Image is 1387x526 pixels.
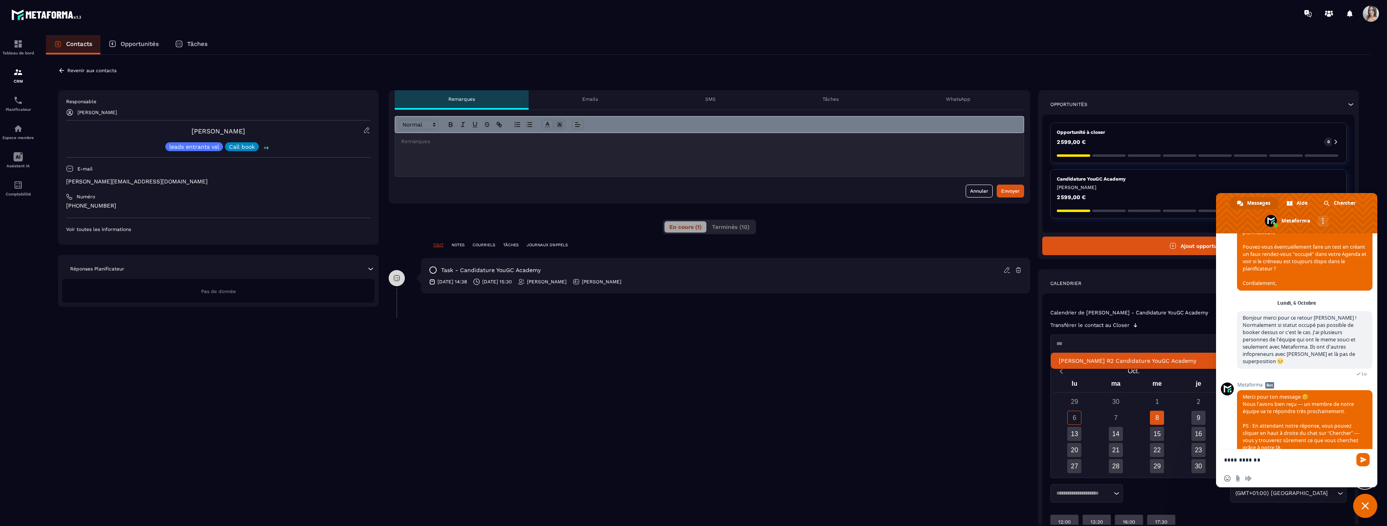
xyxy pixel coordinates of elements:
a: Tâches [167,35,216,54]
img: scheduler [13,96,23,105]
button: Open years overlay [1198,364,1328,378]
div: Search for option [1050,335,1347,353]
button: Annuler [966,185,993,198]
span: Messages [1247,197,1270,209]
span: Bot [1265,382,1274,389]
p: SMS [705,96,716,102]
p: Calendrier de [PERSON_NAME] - Candidature YouGC Academy [1050,310,1347,316]
button: Envoyer [997,185,1024,198]
a: Assistant IA [2,146,34,174]
div: 23 [1191,443,1206,457]
span: Aide [1297,197,1308,209]
div: 6 [1067,411,1081,425]
p: Espace membre [2,135,34,140]
span: En cours (1) [669,224,702,230]
div: Calendar days [1054,395,1343,473]
button: Open months overlay [1069,364,1199,378]
span: Bonjour merci pour ce retour [PERSON_NAME] ! Normalement si statut occupé pas possible de booker ... [1243,314,1356,365]
p: [PERSON_NAME] [1057,184,1340,191]
a: [PERSON_NAME] [192,127,245,135]
p: Candidature YouGC Academy [1057,176,1340,182]
p: Calendrier [1050,280,1081,287]
img: logo [11,7,84,22]
a: automationsautomationsEspace membre [2,118,34,146]
div: Calendar wrapper [1054,378,1343,473]
span: Message audio [1245,475,1252,482]
p: Opportunité à closer [1057,129,1340,135]
div: Aide [1279,197,1316,209]
p: TOUT [433,242,444,248]
p: Comptabilité [2,192,34,196]
p: WhatsApp [946,96,970,102]
p: 17:30 [1155,519,1167,525]
p: leads entrants vsl [169,144,219,150]
div: Search for option [1230,484,1347,503]
div: me [1137,378,1178,392]
p: 0 [1327,139,1330,145]
div: 29 [1067,395,1081,409]
p: [DATE] 14:38 [437,279,467,285]
div: 13 [1067,427,1081,441]
img: formation [13,39,23,49]
p: Contacts [66,40,92,48]
span: Pas de donnée [201,289,236,294]
p: task - Candidature YouGC Academy [441,266,541,274]
p: [PERSON_NAME] [527,279,566,285]
div: 30 [1109,395,1123,409]
p: CRM [2,79,34,83]
div: 16 [1191,427,1206,441]
p: Tableau de bord [2,51,34,55]
div: Fermer le chat [1353,494,1377,518]
p: 2 599,00 € [1057,139,1086,145]
a: accountantaccountantComptabilité [2,174,34,202]
p: Numéro [77,193,95,200]
span: Merci pour ton message 😊 Nous l’avons bien reçu — un membre de notre équipe va te répondre très p... [1243,393,1359,451]
div: Search for option [1050,484,1123,503]
p: [PERSON_NAME] [77,110,117,115]
div: 29 [1150,459,1164,473]
p: Tâches [823,96,839,102]
a: Opportunités [100,35,167,54]
p: Remarques [448,96,475,102]
p: Opportunités [121,40,159,48]
a: schedulerschedulerPlanificateur [2,89,34,118]
p: +4 [261,143,271,152]
p: Réponses Planificateur [70,266,124,272]
div: 15 [1150,427,1164,441]
div: 21 [1109,443,1123,457]
p: 16:00 [1123,519,1135,525]
div: Chercher [1316,197,1364,209]
div: je [1178,378,1219,392]
div: 9 [1191,411,1206,425]
a: formationformationTableau de bord [2,33,34,61]
div: lu [1054,378,1095,392]
p: COURRIELS [473,242,495,248]
span: Envoyer [1356,453,1370,466]
img: formation [13,67,23,77]
p: 2 599,00 € [1057,194,1086,200]
span: Terminés (10) [712,224,750,230]
div: Lundi, 6 Octobre [1277,301,1316,306]
p: Margot R2 Candidature YouGC Academy [1059,357,1338,365]
div: 1 [1150,395,1164,409]
button: Previous month [1054,366,1069,376]
p: Emails [582,96,598,102]
span: Lu [1362,371,1367,376]
p: 12:00 [1058,519,1070,525]
div: 27 [1067,459,1081,473]
img: accountant [13,180,23,190]
p: Voir toutes les informations [66,226,371,233]
img: automations [13,124,23,133]
div: 28 [1109,459,1123,473]
p: [PHONE_NUMBER] [66,202,371,210]
input: Search for option [1054,489,1112,497]
div: 14 [1109,427,1123,441]
div: 7 [1109,411,1123,425]
textarea: Entrez votre message... [1224,456,1352,464]
div: 8 [1150,411,1164,425]
p: Responsable [66,98,371,105]
button: Ajout opportunité [1042,237,1355,255]
p: JOURNAUX D'APPELS [527,242,568,248]
div: 2 [1191,395,1206,409]
button: Terminés (10) [707,221,754,233]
